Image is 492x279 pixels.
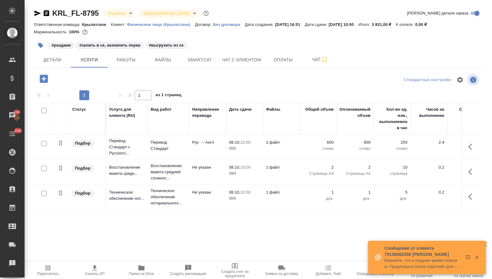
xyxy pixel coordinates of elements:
span: Определить тематику [356,272,394,276]
p: Ответственная команда: [34,22,82,27]
p: 1 файл [266,164,297,170]
div: Вид работ [151,106,172,113]
p: 600 [303,139,334,146]
p: 1 файл [266,139,297,146]
p: Извините, что в позднее время отвечаю. Предложили более короткий срок - до 24 часов. Это было самое [384,257,461,270]
div: Оплачиваемый объем [339,106,371,119]
svg: Подписаться [321,56,328,64]
span: выгрузить из ск [145,42,188,47]
p: 10:00 [240,190,251,195]
p: 600 [340,139,371,146]
div: В работе [139,9,198,18]
button: Добавить Todo [305,262,352,279]
p: Подбор [75,190,90,196]
span: Папка на Drive [129,272,154,276]
p: Маржинальность: [34,30,69,34]
p: #выгрузить из ск [149,42,184,48]
button: Показать кнопки [465,164,479,179]
p: 2025 [229,146,260,152]
div: Часов на выполнение [414,106,444,119]
button: Скопировать ссылку [43,10,50,17]
p: 662,50 ₽ [450,189,481,195]
button: Показать кнопки [465,139,479,154]
span: Детали [38,56,67,64]
p: 1 [303,189,334,195]
div: Дата сдачи [229,106,252,113]
span: Заявка на доставку [265,272,298,276]
p: 2025 [229,170,260,177]
button: Папка на Drive [118,262,165,279]
p: 100% [69,30,81,34]
button: Закрыть [470,255,483,260]
button: Создать счет на предоплату [212,262,258,279]
p: Восстановление макета средней сложнос... [151,163,186,181]
p: Страница А4 [340,170,371,177]
div: Стоимость услуги [450,106,481,119]
p: 10:00 [240,165,251,170]
p: [DATE] 10:00 [329,22,359,27]
p: Крылатское [82,22,111,27]
p: 3 831,00 ₽ [372,22,396,27]
p: Договор: [195,22,213,27]
span: Скачать КП [85,272,105,276]
div: Направление перевода [192,106,223,119]
div: split button [402,75,453,85]
p: 1 файл [266,189,297,195]
button: В работе [107,11,127,16]
p: док. [340,195,371,202]
p: 08.10, [229,165,240,170]
span: Работы [111,56,141,64]
span: раздаем [47,42,75,47]
p: Сообщение от клиента 79136082356 [PERSON_NAME] [384,245,461,257]
p: #залить в ск, назначить перка [79,42,140,48]
button: [DEMOGRAPHIC_DATA] [142,11,191,16]
p: Не указан [192,164,223,170]
span: 133 [10,109,24,115]
button: Добавить услугу [35,72,52,85]
a: 243 [2,126,23,142]
span: Посмотреть информацию [467,74,480,86]
span: Создать рекламацию [170,272,207,276]
a: Физическое лицо (Крылатское) [127,22,195,27]
span: Пересчитать [37,272,59,276]
p: 230,00 ₽ [450,164,481,170]
p: слово [340,146,371,152]
button: Добавить тэг [34,39,47,52]
p: Клиент: [111,22,127,27]
p: 2 [303,164,334,170]
button: Заявка на доставку [258,262,305,279]
p: 5 [377,189,407,195]
button: Определить тематику [352,262,399,279]
span: Файлы [148,56,178,64]
a: KRL_FL-8795 [52,9,99,17]
span: из 1 страниц [156,91,181,100]
span: Создать счет на предоплату [215,269,255,278]
p: 08.10, [229,140,240,145]
button: Показать кнопки [465,189,479,204]
p: Итого: [358,22,371,27]
td: 0.2 [411,161,447,183]
p: док. [377,195,407,202]
div: Услуга для клиента (RU) [109,106,145,119]
p: Страница А4 [303,170,334,177]
p: Техническое обеспечение нот... [109,189,145,202]
button: Скопировать ссылку для ЯМессенджера [34,10,41,17]
div: Статус [72,106,86,113]
p: док. [303,195,334,202]
p: 10:00 [240,140,251,145]
p: 08.10, [229,190,240,195]
p: 10 [377,164,407,170]
p: Перевод Стандарт [151,139,186,152]
p: Дата сдачи: [305,22,328,27]
button: Создать рекламацию [165,262,212,279]
a: Без договора [213,22,245,27]
div: Кол-во ед. изм., выполняемое в час [377,106,407,131]
p: К оплате: [396,22,415,27]
p: слово [377,146,407,152]
p: Восстановление макета средн... [109,164,145,177]
p: Подбор [75,165,90,171]
p: Рус → Англ [192,139,223,146]
p: 0,00 ₽ [415,22,431,27]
